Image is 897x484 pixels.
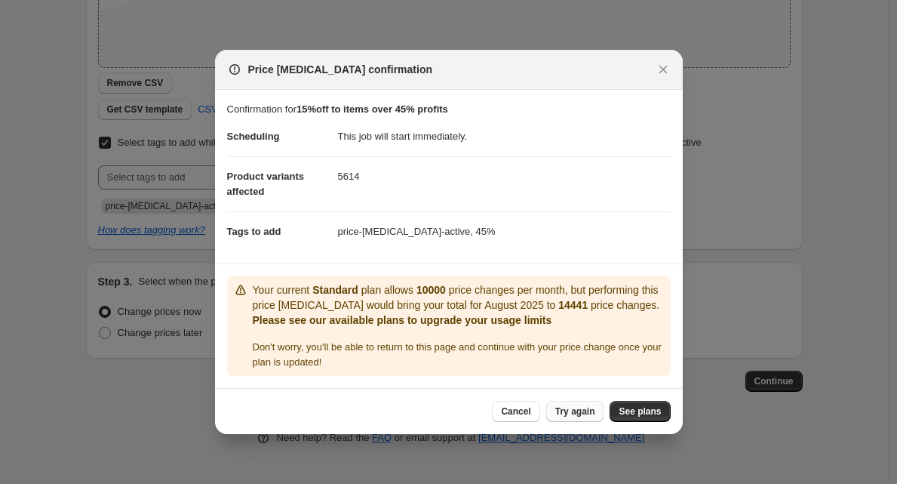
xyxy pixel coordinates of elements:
span: Product variants affected [227,171,305,197]
b: 14441 [558,299,588,311]
span: Try again [555,405,595,418]
span: Don ' t worry, you ' ll be able to return to this page and continue with your price change once y... [253,341,662,368]
p: Confirmation for [227,102,671,117]
b: 15%off to items over 45% profits [296,103,448,115]
b: 10000 [416,284,446,296]
dd: This job will start immediately. [338,117,671,156]
button: Try again [546,401,604,422]
button: Close [653,59,674,80]
b: Standard [312,284,358,296]
span: Scheduling [227,131,280,142]
button: Cancel [492,401,539,422]
span: Price [MEDICAL_DATA] confirmation [248,62,433,77]
dd: 5614 [338,156,671,196]
a: See plans [610,401,670,422]
p: Please see our available plans to upgrade your usage limits [253,313,665,328]
dd: price-[MEDICAL_DATA]-active, 45% [338,211,671,251]
span: Tags to add [227,226,281,237]
p: Your current plan allows price changes per month, but performing this price [MEDICAL_DATA] would ... [253,282,665,313]
span: See plans [619,405,661,418]
span: Cancel [501,405,530,418]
